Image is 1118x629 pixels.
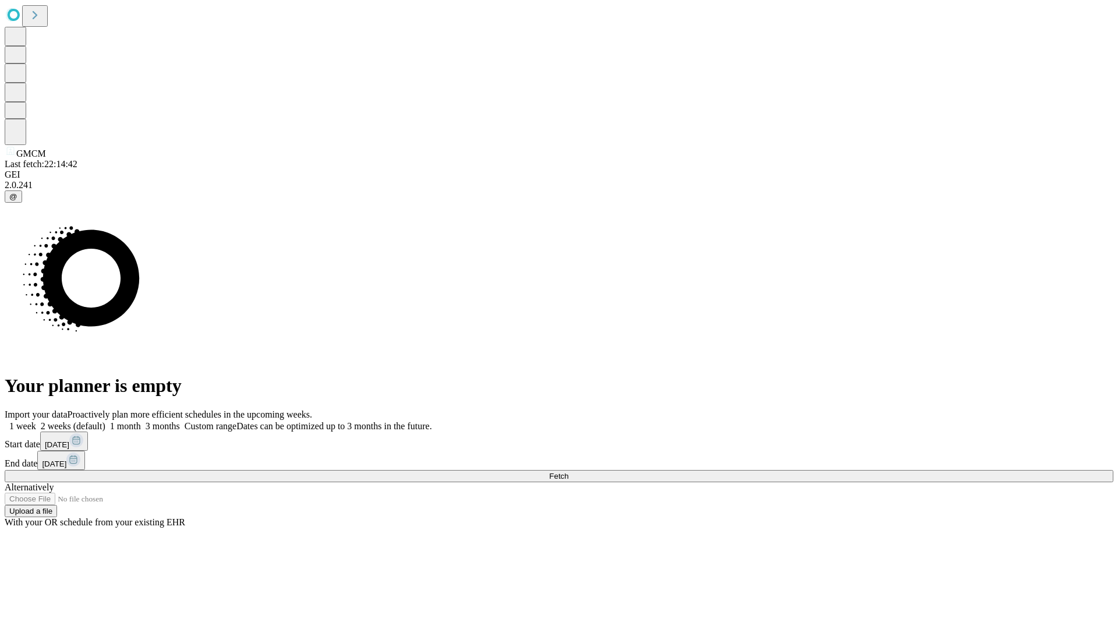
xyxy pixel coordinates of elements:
[549,472,568,480] span: Fetch
[9,421,36,431] span: 1 week
[45,440,69,449] span: [DATE]
[68,409,312,419] span: Proactively plan more efficient schedules in the upcoming weeks.
[5,190,22,203] button: @
[5,159,77,169] span: Last fetch: 22:14:42
[5,180,1113,190] div: 2.0.241
[5,409,68,419] span: Import your data
[40,432,88,451] button: [DATE]
[146,421,180,431] span: 3 months
[236,421,431,431] span: Dates can be optimized up to 3 months in the future.
[185,421,236,431] span: Custom range
[5,505,57,517] button: Upload a file
[5,470,1113,482] button: Fetch
[5,432,1113,451] div: Start date
[41,421,105,431] span: 2 weeks (default)
[5,375,1113,397] h1: Your planner is empty
[5,482,54,492] span: Alternatively
[110,421,141,431] span: 1 month
[5,169,1113,180] div: GEI
[9,192,17,201] span: @
[37,451,85,470] button: [DATE]
[5,451,1113,470] div: End date
[5,517,185,527] span: With your OR schedule from your existing EHR
[42,460,66,468] span: [DATE]
[16,149,46,158] span: GMCM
